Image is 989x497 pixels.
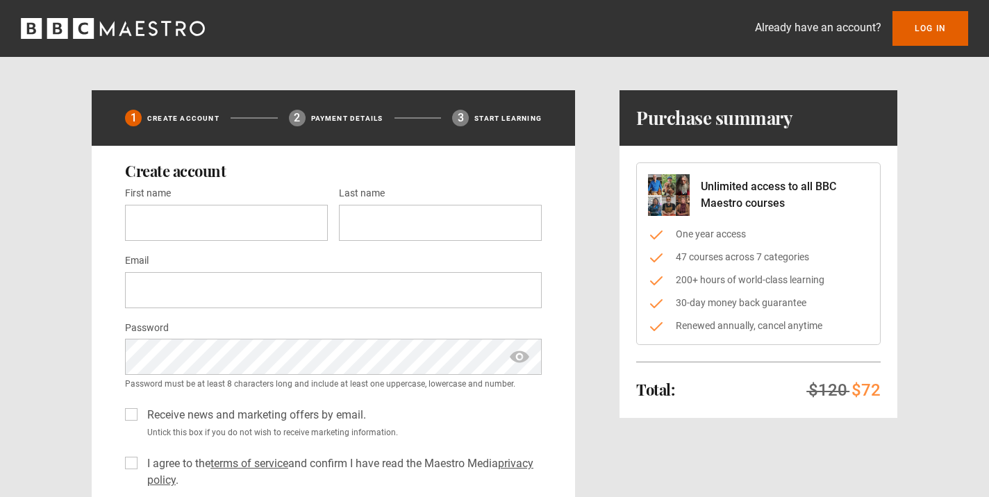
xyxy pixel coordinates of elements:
label: First name [125,185,171,202]
label: Email [125,253,149,269]
h2: Create account [125,162,542,179]
small: Untick this box if you do not wish to receive marketing information. [142,426,542,439]
span: $72 [851,380,881,400]
label: Password [125,320,169,337]
p: Payment details [311,113,383,124]
label: Last name [339,185,385,202]
a: Log In [892,11,968,46]
span: show password [508,339,531,375]
li: One year access [648,227,869,242]
li: 200+ hours of world-class learning [648,273,869,287]
p: Unlimited access to all BBC Maestro courses [701,178,869,212]
h2: Total: [636,381,674,398]
svg: BBC Maestro [21,18,205,39]
h1: Purchase summary [636,107,792,129]
p: Already have an account? [755,19,881,36]
label: Receive news and marketing offers by email. [142,407,366,423]
div: 1 [125,110,142,126]
div: 3 [452,110,469,126]
a: terms of service [210,457,288,470]
div: 2 [289,110,306,126]
li: Renewed annually, cancel anytime [648,319,869,333]
small: Password must be at least 8 characters long and include at least one uppercase, lowercase and num... [125,378,542,390]
p: Create Account [147,113,219,124]
p: Start learning [474,113,542,124]
label: I agree to the and confirm I have read the Maestro Media . [142,455,542,489]
li: 30-day money back guarantee [648,296,869,310]
li: 47 courses across 7 categories [648,250,869,264]
span: $120 [808,380,847,400]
